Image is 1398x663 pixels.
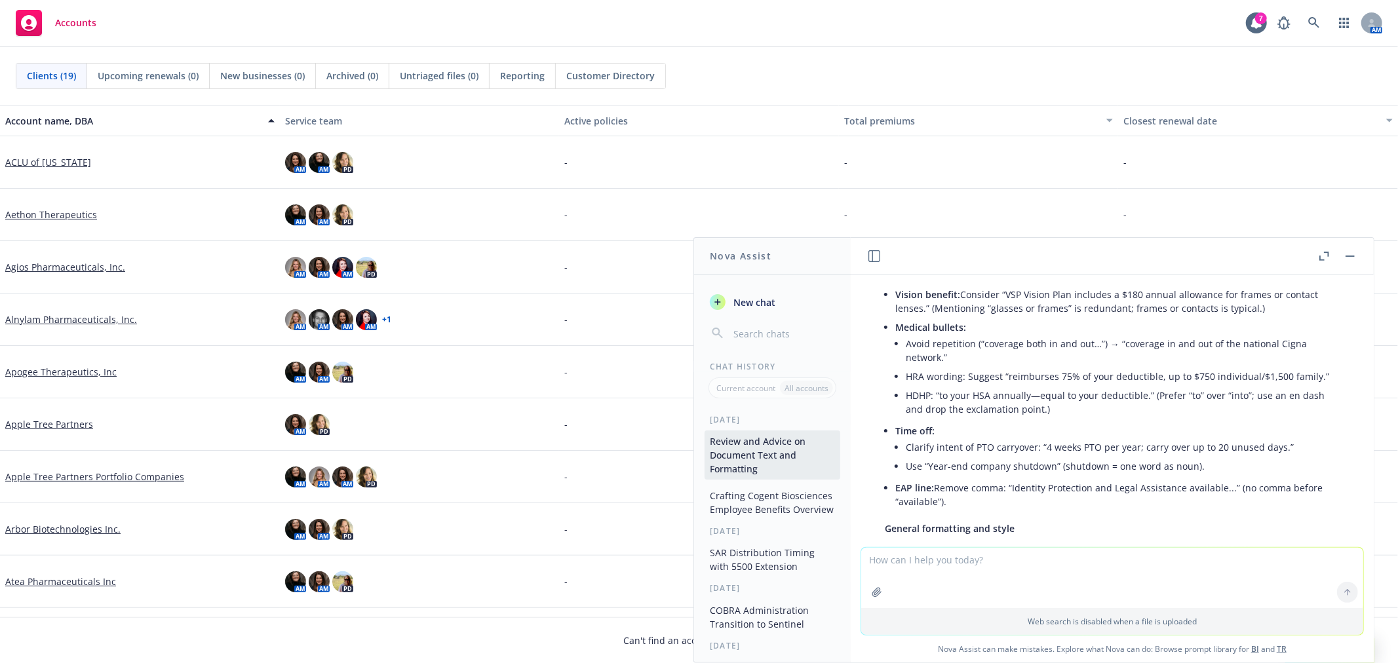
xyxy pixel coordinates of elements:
li: Avoid repetition (“coverage both in and out…”) → “coverage in and out of the national Cigna netwo... [906,334,1340,367]
span: - [564,470,568,483]
span: Archived (0) [326,69,378,83]
span: Clients (19) [27,69,76,83]
img: photo [332,466,353,487]
button: Review and Advice on Document Text and Formatting [705,430,840,480]
button: Active policies [559,105,839,136]
img: photo [309,571,330,592]
span: - [1123,208,1127,221]
img: photo [285,466,306,487]
a: Aethon Therapeutics [5,208,97,221]
a: Agios Pharmaceuticals, Inc. [5,260,125,274]
div: [DATE] [694,414,851,425]
img: photo [285,362,306,383]
a: Report a Bug [1271,10,1297,36]
input: Search chats [731,324,835,343]
span: Medical bullets: [895,321,966,333]
img: photo [332,257,353,278]
div: [DATE] [694,582,851,594]
span: New chat [731,295,775,309]
img: photo [332,204,353,225]
a: Accounts [10,5,102,41]
img: photo [285,414,306,435]
span: EAP line: [895,482,934,494]
img: photo [309,204,330,225]
a: TR [1277,643,1287,654]
img: photo [332,152,353,173]
div: Account name, DBA [5,114,260,128]
span: Nova Assist can make mistakes. Explore what Nova can do: Browse prompt library for and [856,635,1369,662]
img: photo [285,204,306,225]
div: Total premiums [844,114,1099,128]
img: photo [285,152,306,173]
button: Crafting Cogent Biosciences Employee Benefits Overview [705,485,840,520]
p: All accounts [785,383,828,394]
p: Current account [716,383,775,394]
span: Customer Directory [566,69,655,83]
img: photo [285,309,306,330]
img: photo [309,152,330,173]
span: - [564,522,568,536]
li: HDHP: “to your HSA annually—equal to your deductible.” (Prefer “to” over “into”; use an en dash a... [906,386,1340,419]
span: Can't find an account? [624,634,775,647]
img: photo [332,362,353,383]
span: General formatting and style [885,522,1015,535]
span: - [564,208,568,221]
span: Untriaged files (0) [400,69,478,83]
div: Service team [285,114,554,128]
div: [DATE] [694,525,851,537]
img: photo [309,257,330,278]
span: - [564,575,568,588]
span: - [844,155,847,169]
a: ACLU of [US_STATE] [5,155,91,169]
span: - [564,155,568,169]
img: photo [309,466,330,487]
span: - [564,260,568,274]
li: Clarify intent of PTO carryover: “4 weeks PTO per year; carry over up to 20 unused days.” [906,438,1340,457]
button: Service team [280,105,560,136]
a: BI [1251,643,1259,654]
button: SAR Distribution Timing with 5500 Extension [705,542,840,577]
img: photo [332,309,353,330]
span: Reporting [500,69,545,83]
button: Closest renewal date [1118,105,1398,136]
span: Accounts [55,18,96,28]
button: COBRA Administration Transition to Sentinel [705,599,840,635]
img: photo [356,309,377,330]
li: Consider “VSP Vision Plan includes a $180 annual allowance for frames or contact lenses.” (Mentio... [895,285,1340,318]
div: Chat History [694,361,851,372]
img: photo [309,414,330,435]
span: Vision benefit: [895,288,960,301]
a: + 1 [382,316,391,324]
span: - [564,313,568,326]
h1: Nova Assist [710,249,771,263]
img: photo [309,309,330,330]
span: - [564,417,568,431]
a: Apple Tree Partners [5,417,93,431]
span: - [1123,155,1127,169]
a: Switch app [1331,10,1357,36]
a: Arbor Biotechnologies Inc. [5,522,121,536]
button: New chat [705,290,840,314]
div: 7 [1255,10,1267,22]
a: Atea Pharmaceuticals Inc [5,575,116,588]
img: photo [332,519,353,540]
div: Active policies [564,114,834,128]
a: Alnylam Pharmaceuticals, Inc. [5,313,137,326]
button: Total premiums [839,105,1119,136]
li: HRA wording: Suggest “reimburses 75% of your deductible, up to $750 individual/$1,500 family.” [906,367,1340,386]
span: - [844,208,847,221]
p: Web search is disabled when a file is uploaded [869,616,1355,627]
li: Use “Year-end company shutdown” (shutdown = one word as noun). [906,457,1340,476]
img: photo [285,571,306,592]
img: photo [356,257,377,278]
a: Apogee Therapeutics, Inc [5,365,117,379]
img: photo [332,571,353,592]
li: Remove comma: “Identity Protection and Legal Assistance available...” (no comma before “available”). [895,478,1340,511]
span: New businesses (0) [220,69,305,83]
img: photo [356,466,377,487]
span: Upcoming renewals (0) [98,69,199,83]
div: Closest renewal date [1123,114,1378,128]
a: Search [1301,10,1327,36]
img: photo [309,362,330,383]
div: [DATE] [694,640,851,651]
